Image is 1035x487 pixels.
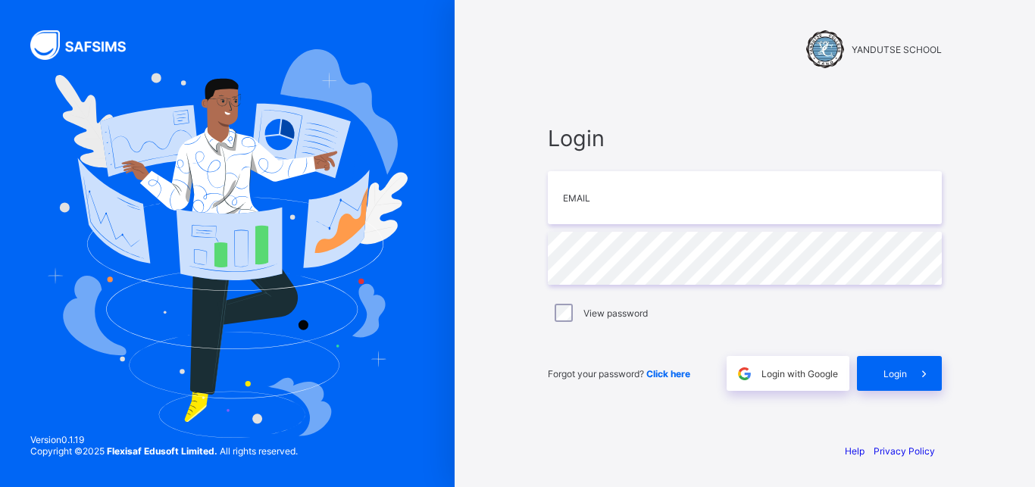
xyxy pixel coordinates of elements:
span: YANDUTSE SCHOOL [852,44,942,55]
img: google.396cfc9801f0270233282035f929180a.svg [736,365,753,382]
span: Forgot your password? [548,368,690,379]
img: SAFSIMS Logo [30,30,144,60]
img: Hero Image [47,49,408,437]
label: View password [583,307,648,319]
strong: Flexisaf Edusoft Limited. [107,445,217,457]
span: Version 0.1.19 [30,434,298,445]
span: Login with Google [761,368,838,379]
a: Privacy Policy [874,445,935,457]
span: Login [883,368,907,379]
span: Login [548,125,942,151]
a: Help [845,445,865,457]
a: Click here [646,368,690,379]
span: Copyright © 2025 All rights reserved. [30,445,298,457]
